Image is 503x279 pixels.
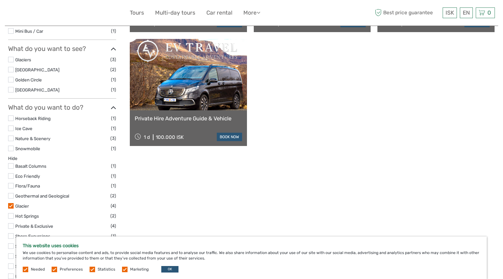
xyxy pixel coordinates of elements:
span: (2) [110,66,116,73]
a: Hide [8,156,18,161]
a: Eco Friendly [15,174,40,179]
span: (2) [110,192,116,200]
label: Marketing [130,267,149,272]
span: (1) [111,172,116,180]
span: 8 h [144,20,151,26]
span: (1) [111,115,116,122]
a: Glaciers [15,57,31,62]
span: (1) [111,182,116,189]
a: Golden Circle [15,77,42,82]
span: (1) [111,125,116,132]
div: EN [460,7,473,18]
a: Basalt Columns [15,164,46,169]
span: (1) [111,145,116,152]
div: 229.500 ISK [157,20,185,26]
a: Mini Bus / Car [15,29,43,34]
p: We're away right now. Please check back later! [9,11,73,17]
a: Snowmobile [15,146,40,151]
a: Geothermal and Geological [15,193,69,199]
span: (4) [111,202,116,210]
span: (3) [110,135,116,142]
a: UNESCO World Heritage [15,274,63,279]
div: 100.000 ISK [156,134,184,140]
span: (1) [111,232,116,240]
span: 0 [486,9,492,16]
a: Shore Excursions [15,234,50,239]
span: 1 d [144,134,150,140]
a: Hot Springs [15,213,39,219]
a: book now [217,133,242,141]
label: Statistics [98,267,115,272]
a: Shore Excursions - Golden Circle [15,244,81,249]
a: More [243,8,260,18]
a: Multi-day tours [155,8,195,18]
a: Shore Excursions - Relaxation & Spa [15,254,88,259]
h5: This website uses cookies [23,243,480,249]
a: Flora/Fauna [15,183,40,188]
span: Best price guarantee [373,7,441,18]
label: Preferences [60,267,83,272]
a: [GEOGRAPHIC_DATA] [15,67,59,72]
span: (1) [111,162,116,170]
label: Needed [31,267,45,272]
a: Shore Excursions - [GEOGRAPHIC_DATA] [15,264,99,269]
span: ISK [446,9,454,16]
div: 260.500 ISK [404,20,433,26]
a: [GEOGRAPHIC_DATA] [15,87,59,92]
span: (1) [111,27,116,35]
h3: What do you want to see? [8,45,116,53]
div: 269.400 ISK [281,20,309,26]
a: Car rental [206,8,232,18]
img: 632-1a1f61c2-ab70-46c5-a88f-57c82c74ba0d_logo_small.jpg [8,5,41,21]
a: Private & Exclusive [15,224,53,229]
a: Private Hire Adventure Guide & Vehicle [135,115,242,122]
a: Ice Cave [15,126,32,131]
button: Open LiveChat chat widget [75,10,82,18]
span: (1) [111,86,116,93]
span: 8 h [268,20,275,26]
h3: What do you want to do? [8,103,116,111]
button: OK [161,266,178,273]
div: We use cookies to personalise content and ads, to provide social media features and to analyse ou... [16,237,487,279]
span: (3) [110,56,116,63]
a: Tours [130,8,144,18]
span: (1) [111,76,116,83]
a: Nature & Scenery [15,136,50,141]
a: Horseback Riding [15,116,51,121]
a: Glacier [15,203,29,209]
span: 9 h [391,20,399,26]
span: (2) [110,212,116,220]
span: (4) [111,222,116,230]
